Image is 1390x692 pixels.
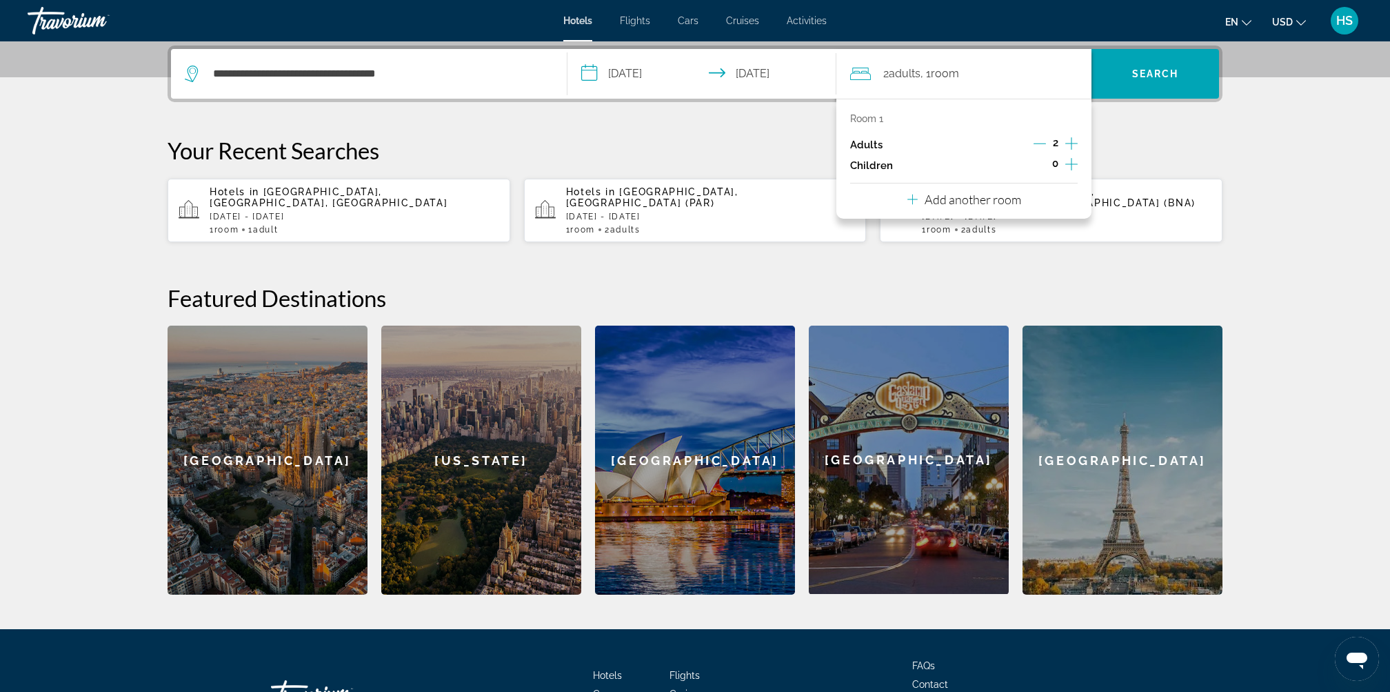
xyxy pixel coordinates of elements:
[214,225,239,235] span: Room
[168,284,1222,312] h2: Featured Destinations
[1336,14,1353,28] span: HS
[1272,12,1306,32] button: Change currency
[566,186,616,197] span: Hotels in
[912,660,935,671] a: FAQs
[1225,12,1251,32] button: Change language
[566,186,738,208] span: [GEOGRAPHIC_DATA], [GEOGRAPHIC_DATA] (PAR)
[1225,17,1238,28] span: en
[922,225,951,235] span: 1
[171,49,1219,99] div: Search widget
[1034,137,1046,153] button: Decrement adults
[168,326,367,595] a: Barcelona[GEOGRAPHIC_DATA]
[210,225,239,235] span: 1
[1053,137,1058,148] span: 2
[610,225,641,235] span: Adults
[966,225,996,235] span: Adults
[28,3,165,39] a: Travorium
[570,225,595,235] span: Room
[566,212,856,221] p: [DATE] - [DATE]
[253,225,278,235] span: Adult
[836,49,1091,99] button: Travelers: 2 adults, 0 children
[669,670,700,681] a: Flights
[210,212,499,221] p: [DATE] - [DATE]
[567,49,836,99] button: Select check in and out date
[595,326,795,595] div: [GEOGRAPHIC_DATA]
[524,178,867,243] button: Hotels in [GEOGRAPHIC_DATA], [GEOGRAPHIC_DATA] (PAR)[DATE] - [DATE]1Room2Adults
[850,113,883,124] p: Room 1
[210,186,259,197] span: Hotels in
[248,225,278,235] span: 1
[168,326,367,595] div: [GEOGRAPHIC_DATA]
[381,326,581,595] div: [US_STATE]
[1335,637,1379,681] iframe: Button to launch messaging window
[168,137,1222,164] p: Your Recent Searches
[787,15,827,26] a: Activities
[1052,158,1058,169] span: 0
[883,64,920,83] span: 2
[1327,6,1362,35] button: User Menu
[563,15,592,26] a: Hotels
[1272,17,1293,28] span: USD
[961,225,997,235] span: 2
[678,15,698,26] a: Cars
[1023,326,1222,595] div: [GEOGRAPHIC_DATA]
[212,63,546,84] input: Search hotel destination
[605,225,641,235] span: 2
[1132,68,1179,79] span: Search
[925,192,1021,207] p: Add another room
[931,67,959,80] span: Room
[168,178,510,243] button: Hotels in [GEOGRAPHIC_DATA], [GEOGRAPHIC_DATA], [GEOGRAPHIC_DATA][DATE] - [DATE]1Room1Adult
[1023,326,1222,595] a: Paris[GEOGRAPHIC_DATA]
[381,326,581,595] a: New York[US_STATE]
[889,67,920,80] span: Adults
[726,15,759,26] a: Cruises
[850,160,893,172] p: Children
[809,326,1009,595] a: San Diego[GEOGRAPHIC_DATA]
[1065,135,1078,155] button: Increment adults
[566,225,595,235] span: 1
[1065,155,1078,176] button: Increment children
[620,15,650,26] a: Flights
[850,139,883,151] p: Adults
[595,326,795,595] a: Sydney[GEOGRAPHIC_DATA]
[1091,49,1219,99] button: Search
[1033,157,1045,174] button: Decrement children
[927,225,951,235] span: Room
[210,186,447,208] span: [GEOGRAPHIC_DATA], [GEOGRAPHIC_DATA], [GEOGRAPHIC_DATA]
[912,679,948,690] a: Contact
[809,326,1009,594] div: [GEOGRAPHIC_DATA]
[920,64,959,83] span: , 1
[593,670,622,681] a: Hotels
[907,184,1021,212] button: Add another room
